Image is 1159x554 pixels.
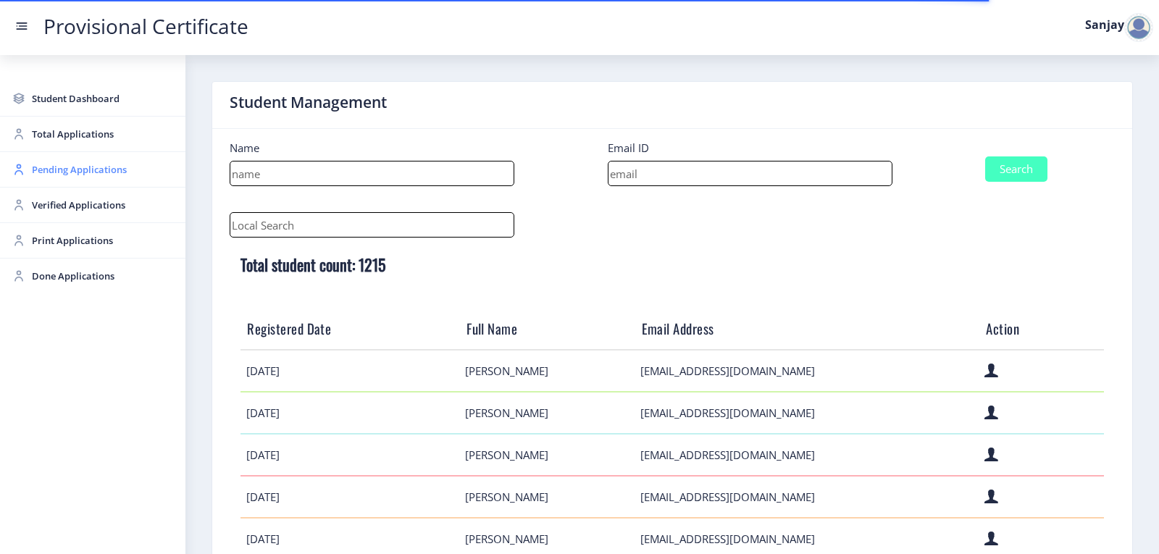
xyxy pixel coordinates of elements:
[635,434,979,476] td: [EMAIL_ADDRESS][DOMAIN_NAME]
[979,309,1104,350] th: Action
[32,125,174,143] span: Total Applications
[240,350,460,392] td: [DATE]
[230,161,514,186] input: name
[32,232,174,249] span: Print Applications
[230,212,514,238] input: Local Search
[985,156,1047,182] button: Search
[230,93,387,111] label: Student Management
[240,309,460,350] th: Registered Date
[460,476,635,518] td: [PERSON_NAME]
[635,350,979,392] td: [EMAIL_ADDRESS][DOMAIN_NAME]
[1085,19,1124,30] label: Sanjay
[240,434,460,476] td: [DATE]
[240,253,385,276] b: Total student count: 1215
[29,19,263,34] a: Provisional Certificate
[635,476,979,518] td: [EMAIL_ADDRESS][DOMAIN_NAME]
[32,196,174,214] span: Verified Applications
[240,476,460,518] td: [DATE]
[32,161,174,178] span: Pending Applications
[460,434,635,476] td: [PERSON_NAME]
[32,267,174,285] span: Done Applications
[460,350,635,392] td: [PERSON_NAME]
[608,140,649,155] label: Email ID
[635,392,979,434] td: [EMAIL_ADDRESS][DOMAIN_NAME]
[240,392,460,434] td: [DATE]
[460,309,635,350] th: Full Name
[635,309,979,350] th: Email Address
[230,140,259,155] label: Name
[460,392,635,434] td: [PERSON_NAME]
[608,161,892,186] input: email
[32,90,174,107] span: Student Dashboard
